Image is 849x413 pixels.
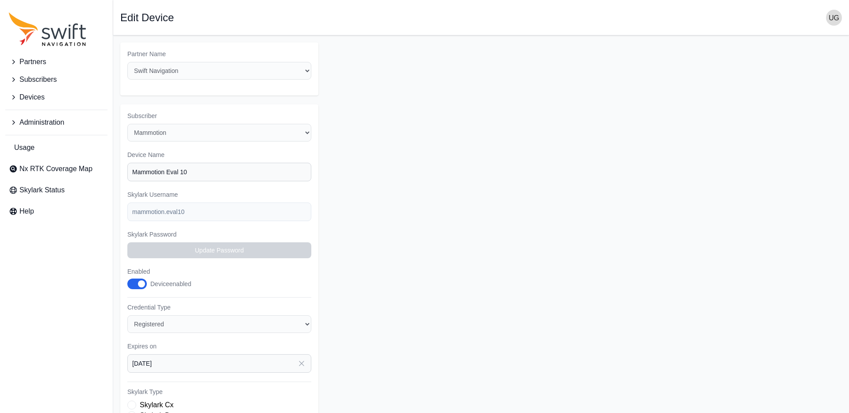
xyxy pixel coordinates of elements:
[5,160,107,178] a: Nx RTK Coverage Map
[19,185,65,195] span: Skylark Status
[127,163,311,181] input: Device #01
[127,354,311,373] input: YYYY-MM-DD
[127,111,311,120] label: Subscriber
[127,267,201,276] label: Enabled
[5,139,107,157] a: Usage
[14,142,34,153] span: Usage
[127,50,311,58] label: Partner Name
[5,88,107,106] button: Devices
[127,387,311,396] label: Skylark Type
[5,71,107,88] button: Subscribers
[826,10,842,26] img: user photo
[19,117,64,128] span: Administration
[120,12,174,23] h1: Edit Device
[5,53,107,71] button: Partners
[150,279,191,288] div: Device enabled
[127,242,311,258] button: Update Password
[127,303,311,312] label: Credential Type
[127,124,311,141] select: Subscriber
[5,203,107,220] a: Help
[19,206,34,217] span: Help
[140,400,173,410] label: Skylark Cx
[127,62,311,80] select: Partner Name
[127,203,311,221] input: example-user
[19,164,92,174] span: Nx RTK Coverage Map
[127,230,311,239] label: Skylark Password
[127,190,311,199] label: Skylark Username
[127,150,311,159] label: Device Name
[19,74,57,85] span: Subscribers
[19,92,45,103] span: Devices
[127,342,311,351] label: Expires on
[5,181,107,199] a: Skylark Status
[5,114,107,131] button: Administration
[19,57,46,67] span: Partners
